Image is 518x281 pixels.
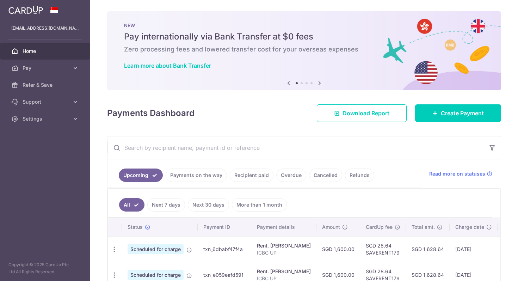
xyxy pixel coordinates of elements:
[107,11,501,90] img: Bank transfer banner
[107,136,484,159] input: Search by recipient name, payment id or reference
[415,104,501,122] a: Create Payment
[107,107,195,120] h4: Payments Dashboard
[412,224,435,231] span: Total amt.
[119,169,163,182] a: Upcoming
[23,65,69,72] span: Pay
[124,31,484,42] h5: Pay internationally via Bank Transfer at $0 fees
[23,81,69,88] span: Refer & Save
[366,224,393,231] span: CardUp fee
[251,218,316,236] th: Payment details
[455,224,484,231] span: Charge date
[23,98,69,105] span: Support
[450,236,498,262] td: [DATE]
[429,170,485,177] span: Read more on statuses
[257,249,311,256] p: ICBC UP
[124,45,484,54] h6: Zero processing fees and lowered transfer cost for your overseas expenses
[23,48,69,55] span: Home
[360,236,406,262] td: SGD 28.64 SAVERENT179
[345,169,374,182] a: Refunds
[124,62,211,69] a: Learn more about Bank Transfer
[198,218,251,236] th: Payment ID
[128,244,184,254] span: Scheduled for charge
[317,104,407,122] a: Download Report
[276,169,306,182] a: Overdue
[406,236,450,262] td: SGD 1,628.64
[343,109,389,117] span: Download Report
[322,224,340,231] span: Amount
[429,170,492,177] a: Read more on statuses
[23,115,69,122] span: Settings
[309,169,342,182] a: Cancelled
[441,109,484,117] span: Create Payment
[166,169,227,182] a: Payments on the way
[198,236,251,262] td: txn_6dbabf47f4a
[119,198,144,212] a: All
[124,23,484,28] p: NEW
[230,169,273,182] a: Recipient paid
[316,236,360,262] td: SGD 1,600.00
[128,224,143,231] span: Status
[188,198,229,212] a: Next 30 days
[257,268,311,275] div: Rent. [PERSON_NAME]
[232,198,287,212] a: More than 1 month
[8,6,43,14] img: CardUp
[147,198,185,212] a: Next 7 days
[128,270,184,280] span: Scheduled for charge
[11,25,79,32] p: [EMAIL_ADDRESS][DOMAIN_NAME]
[257,242,311,249] div: Rent. [PERSON_NAME]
